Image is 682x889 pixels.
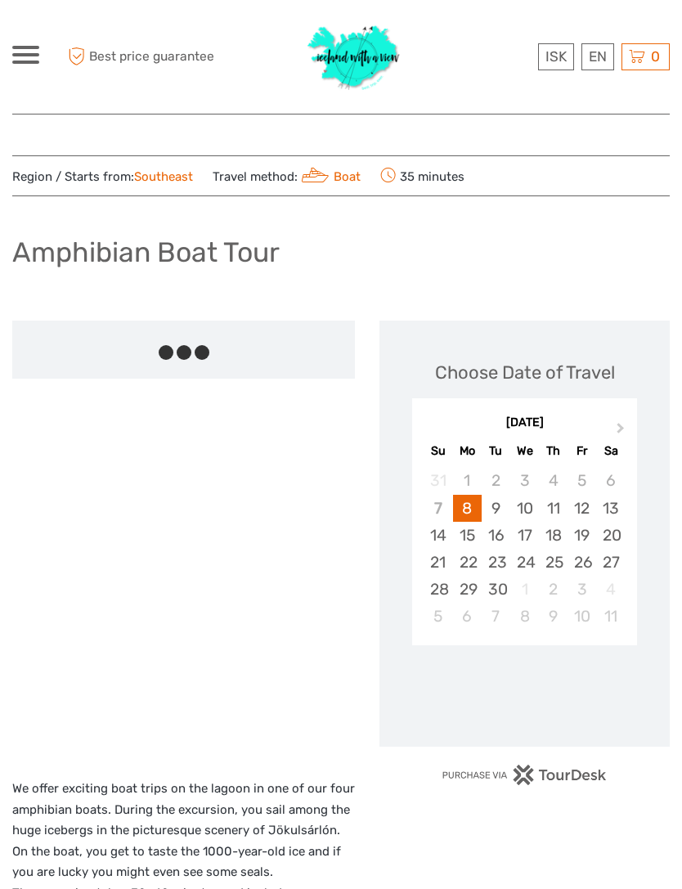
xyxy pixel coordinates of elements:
[648,48,662,65] span: 0
[453,549,482,576] div: Choose Monday, September 22nd, 2025
[609,419,635,445] button: Next Month
[510,603,539,630] div: Choose Wednesday, October 8th, 2025
[510,576,539,603] div: Not available Wednesday, October 1st, 2025
[568,603,596,630] div: Choose Friday, October 10th, 2025
[453,603,482,630] div: Choose Monday, October 6th, 2025
[510,495,539,522] div: Choose Wednesday, September 10th, 2025
[453,440,482,462] div: Mo
[424,576,452,603] div: Choose Sunday, September 28th, 2025
[545,48,567,65] span: ISK
[519,688,530,698] div: Loading...
[482,549,510,576] div: Choose Tuesday, September 23rd, 2025
[539,549,568,576] div: Choose Thursday, September 25th, 2025
[539,495,568,522] div: Choose Thursday, September 11th, 2025
[417,467,631,630] div: month 2025-09
[596,495,625,522] div: Choose Saturday, September 13th, 2025
[539,522,568,549] div: Choose Thursday, September 18th, 2025
[453,576,482,603] div: Choose Monday, September 29th, 2025
[482,495,510,522] div: Choose Tuesday, September 9th, 2025
[424,549,452,576] div: Choose Sunday, September 21st, 2025
[134,169,193,184] a: Southeast
[453,467,482,494] div: Not available Monday, September 1st, 2025
[300,16,408,97] img: 1077-ca632067-b948-436b-9c7a-efe9894e108b_logo_big.jpg
[380,164,464,187] span: 35 minutes
[510,440,539,462] div: We
[435,360,615,385] div: Choose Date of Travel
[453,495,482,522] div: Choose Monday, September 8th, 2025
[539,603,568,630] div: Choose Thursday, October 9th, 2025
[424,440,452,462] div: Su
[482,603,510,630] div: Choose Tuesday, October 7th, 2025
[510,522,539,549] div: Choose Wednesday, September 17th, 2025
[568,440,596,462] div: Fr
[213,164,361,187] span: Travel method:
[482,440,510,462] div: Tu
[424,467,452,494] div: Not available Sunday, August 31st, 2025
[539,576,568,603] div: Choose Thursday, October 2nd, 2025
[581,43,614,70] div: EN
[482,576,510,603] div: Choose Tuesday, September 30th, 2025
[510,549,539,576] div: Choose Wednesday, September 24th, 2025
[12,236,280,269] h1: Amphibian Boat Tour
[482,522,510,549] div: Choose Tuesday, September 16th, 2025
[510,467,539,494] div: Not available Wednesday, September 3rd, 2025
[568,467,596,494] div: Not available Friday, September 5th, 2025
[568,495,596,522] div: Choose Friday, September 12th, 2025
[424,522,452,549] div: Choose Sunday, September 14th, 2025
[298,169,361,184] a: Boat
[596,522,625,549] div: Choose Saturday, September 20th, 2025
[412,415,637,432] div: [DATE]
[596,549,625,576] div: Choose Saturday, September 27th, 2025
[539,467,568,494] div: Not available Thursday, September 4th, 2025
[424,495,452,522] div: Not available Sunday, September 7th, 2025
[12,168,193,186] span: Region / Starts from:
[568,549,596,576] div: Choose Friday, September 26th, 2025
[568,522,596,549] div: Choose Friday, September 19th, 2025
[424,603,452,630] div: Choose Sunday, October 5th, 2025
[539,440,568,462] div: Th
[596,576,625,603] div: Not available Saturday, October 4th, 2025
[596,603,625,630] div: Choose Saturday, October 11th, 2025
[64,43,214,70] span: Best price guarantee
[596,467,625,494] div: Not available Saturday, September 6th, 2025
[482,467,510,494] div: Not available Tuesday, September 2nd, 2025
[453,522,482,549] div: Choose Monday, September 15th, 2025
[442,765,608,785] img: PurchaseViaTourDesk.png
[568,576,596,603] div: Choose Friday, October 3rd, 2025
[596,440,625,462] div: Sa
